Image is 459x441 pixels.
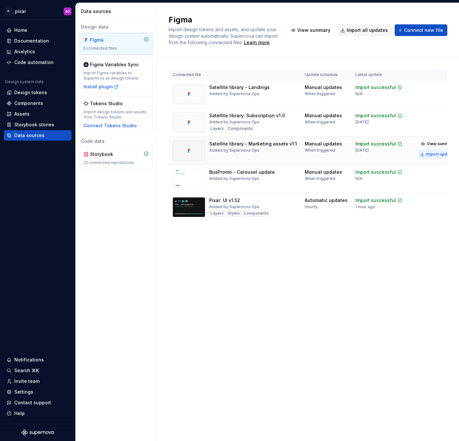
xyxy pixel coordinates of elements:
[14,132,45,139] div: Data sources
[4,25,71,35] a: Home
[305,141,342,147] div: Manual updates
[337,24,392,36] button: Import all updates
[4,130,71,141] a: Data sources
[83,160,149,165] div: 22 connected repositories
[4,46,71,57] a: Analytics
[226,210,241,217] div: Styles
[305,84,342,91] div: Manual updates
[209,169,275,175] div: BusPromo - Carousel update
[244,39,270,46] a: Learn more
[80,33,153,55] a: Figma5 connected files
[5,7,12,15] div: P
[80,24,153,30] div: Design data
[15,8,26,15] div: pixar
[169,27,279,45] span: Import design tokens and assets, and update your design system automatically. Supernova can impor...
[418,139,459,148] button: View summary
[427,141,455,146] span: View summary
[243,40,271,45] span: .
[4,376,71,386] a: Invite team
[14,59,54,66] div: Code automation
[4,57,71,68] a: Code automation
[14,121,54,128] div: Storybook stories
[14,111,30,117] div: Assets
[14,89,47,96] div: Design tokens
[14,367,39,374] div: Search ⌘K
[5,79,44,84] div: Design system data
[90,37,121,43] div: Figma
[209,120,260,125] div: Added by Supernova Ops
[14,100,43,107] div: Components
[305,91,335,96] div: When triggered
[355,84,396,91] div: Import successful
[169,69,301,80] th: Connected file
[80,138,153,145] div: Code data
[305,176,335,181] div: When triggered
[90,151,121,157] div: Storybook
[4,36,71,46] a: Documentation
[90,100,123,107] div: Tokens Studio
[355,120,369,125] div: [DATE]
[209,204,260,209] div: Added by Supernova Ops
[80,96,153,133] a: Tokens StudioImport design tokens and assets from Tokens StudioConnect Tokens Studio
[355,176,363,181] div: N/A
[209,84,270,91] div: Satellite library - Landings
[4,109,71,119] a: Assets
[14,378,40,384] div: Invite team
[395,24,447,36] button: Connect new file
[1,4,74,18] button: PpixarSO
[305,197,348,204] div: Automatic updates
[305,204,317,209] div: Hourly
[83,83,119,90] button: Install plugin
[209,125,225,132] div: Layers
[209,210,225,217] div: Layers
[83,122,137,129] button: Connect Tokens Studio
[351,69,406,80] th: Latest update
[242,210,270,217] div: Components
[301,69,351,80] th: Update schedule
[14,357,44,363] div: Notifications
[4,397,71,408] button: Contact support
[305,148,335,153] div: When triggered
[305,120,335,125] div: When triggered
[209,112,285,119] div: Satellite library: Subscription v1.0
[83,70,149,81] div: Import Figma variables to Supernova as design tokens.
[297,27,330,33] span: View summary
[209,91,260,96] div: Added by Supernova Ops
[14,48,35,55] div: Analytics
[80,57,153,94] a: Figma Variables SyncImport Figma variables to Supernova as design tokens.Install plugin
[4,387,71,397] a: Settings
[65,9,70,14] div: SO
[4,98,71,108] a: Components
[355,141,396,147] div: Import successful
[426,152,456,157] div: Import updates
[209,141,297,147] div: Satellite library - Marketing assets v1.1
[209,176,260,181] div: Added by Supernova Ops
[4,408,71,419] button: Help
[81,8,154,15] div: Data sources
[14,27,27,33] div: Home
[4,355,71,365] button: Notifications
[4,365,71,376] button: Search ⌘K
[305,112,342,119] div: Manual updates
[209,197,240,204] div: Pixar: UI v1.52
[355,169,396,175] div: Import successful
[355,204,375,209] div: 1 hour ago
[4,120,71,130] a: Storybook stories
[347,27,388,33] span: Import all updates
[355,148,369,153] div: [DATE]
[14,389,33,395] div: Settings
[226,125,254,132] div: Components
[355,112,396,119] div: Import successful
[21,429,54,436] a: Supernova Logo
[4,87,71,98] a: Design tokens
[83,109,149,120] div: Import design tokens and assets from Tokens Studio
[404,27,443,33] span: Connect new file
[80,147,153,169] a: Storybook22 connected repositories
[355,197,396,204] div: Import successful
[169,15,280,25] h2: Figma
[288,24,335,36] button: View summary
[90,61,139,68] div: Figma Variables Sync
